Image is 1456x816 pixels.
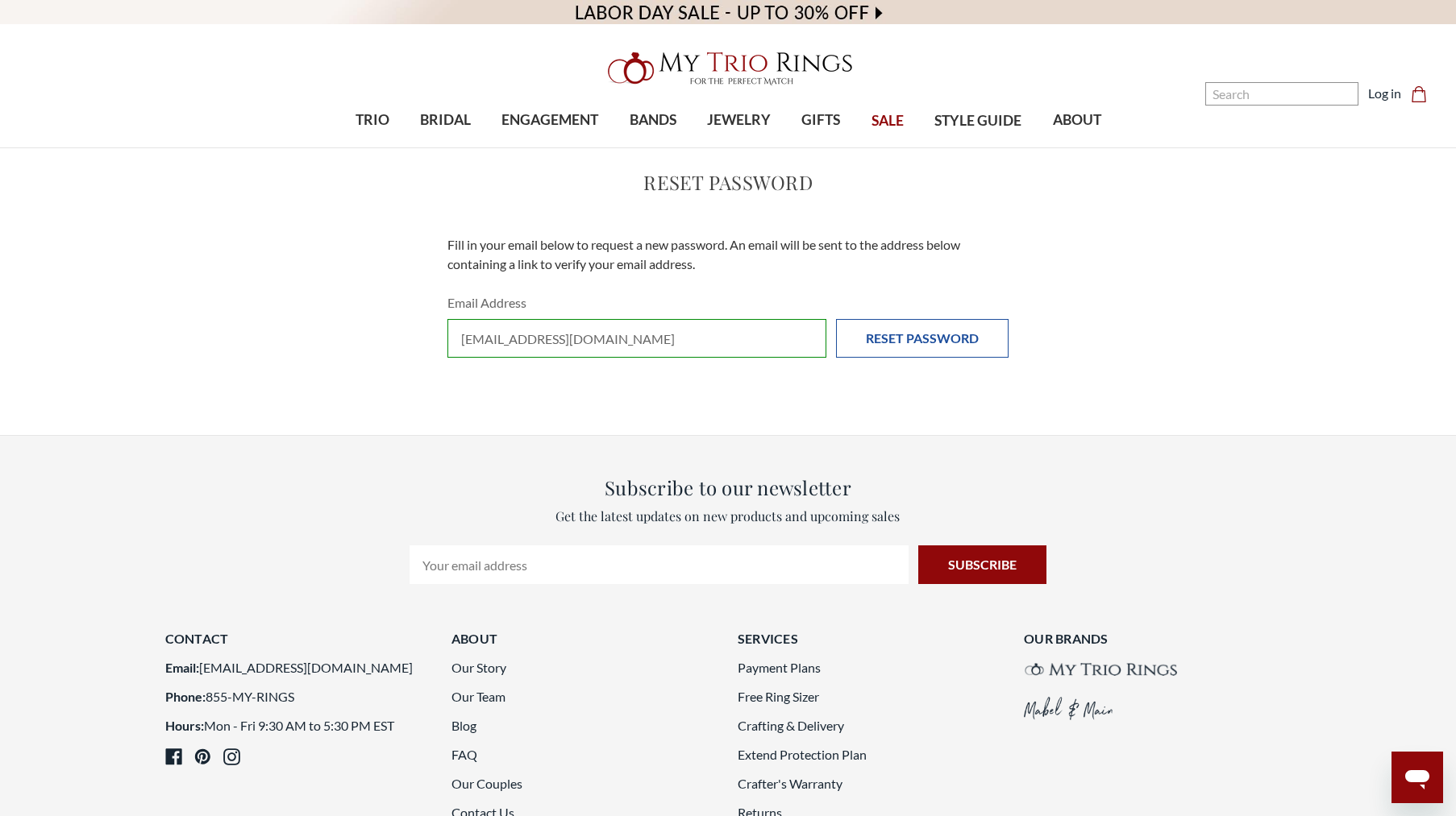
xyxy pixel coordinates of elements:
a: My Trio Rings [422,43,1034,94]
h3: Services [738,629,1005,648]
label: Email Address [447,293,1009,313]
li: Mon - Fri 9:30 AM to 5:30 PM EST [165,716,432,735]
button: submenu toggle [542,147,558,148]
input: Search and use arrows or TAB to navigate results [1205,82,1358,106]
button: submenu toggle [364,147,381,148]
a: Log in [1368,84,1401,103]
a: TRIO [339,94,404,147]
a: Our Story [451,660,506,675]
span: GIFTS [801,110,840,130]
a: SALE [856,95,919,147]
h3: About [451,629,718,648]
strong: Hours: [165,718,204,733]
span: BANDS [630,110,676,130]
span: BRIDAL [420,110,471,130]
li: 855-MY-RINGS [165,687,432,706]
span: STYLE GUIDE [934,110,1021,131]
input: Reset Password [836,319,1009,358]
p: Get the latest updates on new products and upcoming sales [410,507,1046,526]
h3: Contact [165,629,432,648]
a: FAQ [451,747,477,762]
input: Your email address [410,545,908,584]
h2: Reset Password [447,168,1009,197]
a: GIFTS [786,94,855,147]
li: [EMAIL_ADDRESS][DOMAIN_NAME] [165,658,432,677]
h3: Subscribe to our newsletter [410,473,1046,502]
a: Crafting & Delivery [738,718,844,733]
svg: cart.cart_preview [1411,86,1427,102]
a: Crafter's Warranty [738,776,842,791]
a: ABOUT [1037,94,1116,147]
a: STYLE GUIDE [919,95,1037,147]
button: submenu toggle [731,147,747,148]
p: Fill in your email below to request a new password. An email will be sent to the address below co... [447,235,1009,274]
a: JEWELRY [692,94,786,147]
img: My Trio Rings brand logo [1024,663,1177,676]
a: Cart with 0 items [1411,84,1437,103]
strong: Email: [165,660,199,675]
button: submenu toggle [645,147,661,148]
span: SALE [872,110,904,131]
button: submenu toggle [1069,147,1085,148]
button: submenu toggle [813,147,829,148]
img: Mabel&Main brand logo [1024,697,1113,720]
a: Our Couples [451,776,522,791]
a: BANDS [614,94,691,147]
strong: Phone: [165,689,206,704]
iframe: Button to launch messaging window [1392,752,1443,803]
span: TRIO [356,110,389,130]
a: Extend Protection Plan [738,747,867,762]
a: Blog [451,718,476,733]
span: ABOUT [1053,110,1101,130]
span: ENGAGEMENT [501,110,598,130]
a: Payment Plans [738,660,821,675]
a: Free Ring Sizer [738,689,819,704]
button: submenu toggle [437,147,453,148]
a: Our Team [451,689,505,704]
span: JEWELRY [707,110,771,130]
img: My Trio Rings [599,43,857,94]
a: BRIDAL [405,94,486,147]
input: Subscribe [918,545,1046,584]
h3: Our Brands [1024,629,1291,648]
a: ENGAGEMENT [486,94,614,147]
